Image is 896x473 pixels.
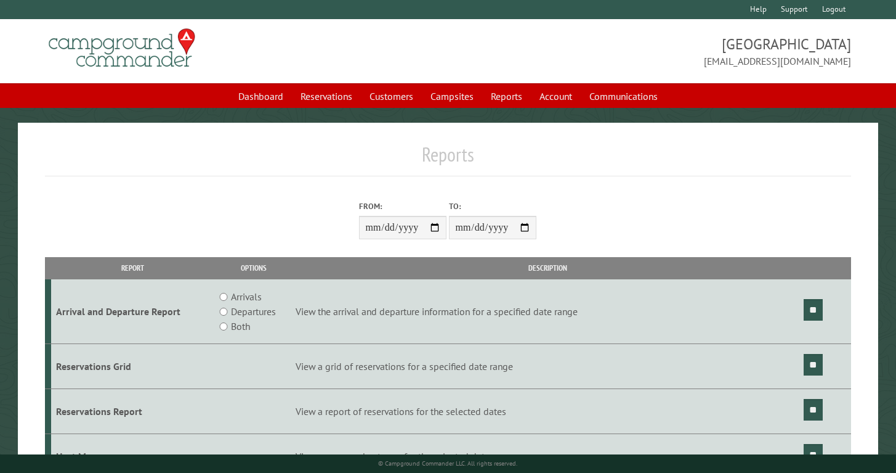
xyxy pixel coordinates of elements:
small: © Campground Commander LLC. All rights reserved. [378,459,517,467]
label: To: [449,200,536,212]
label: Both [231,319,250,334]
th: Options [214,257,294,279]
a: Communications [582,84,665,108]
label: From: [359,200,446,212]
td: Reservations Report [51,389,214,434]
td: Arrival and Departure Report [51,279,214,344]
th: Description [294,257,802,279]
td: Reservations Grid [51,344,214,389]
h1: Reports [45,142,852,176]
a: Customers [362,84,421,108]
td: View the arrival and departure information for a specified date range [294,279,802,344]
label: Departures [231,304,276,319]
label: Arrivals [231,289,262,304]
td: View a report of reservations for the selected dates [294,389,802,434]
a: Reports [483,84,530,108]
th: Report [51,257,214,279]
a: Campsites [423,84,481,108]
span: [GEOGRAPHIC_DATA] [EMAIL_ADDRESS][DOMAIN_NAME] [448,34,852,68]
a: Account [532,84,579,108]
a: Reservations [293,84,360,108]
td: View a grid of reservations for a specified date range [294,344,802,389]
img: Campground Commander [45,24,199,72]
a: Dashboard [231,84,291,108]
